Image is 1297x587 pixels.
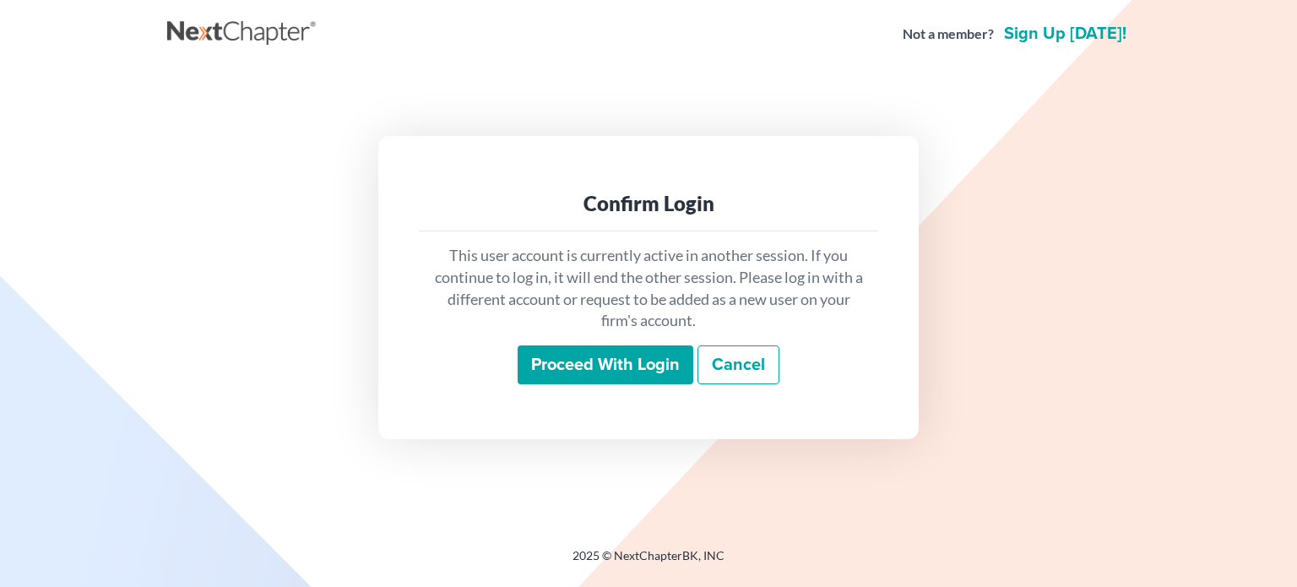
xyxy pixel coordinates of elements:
input: Proceed with login [518,345,693,384]
a: Sign up [DATE]! [1001,25,1130,42]
div: 2025 © NextChapterBK, INC [167,547,1130,578]
strong: Not a member? [903,24,994,44]
div: Confirm Login [432,190,865,217]
a: Cancel [697,345,779,384]
p: This user account is currently active in another session. If you continue to log in, it will end ... [432,245,865,332]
